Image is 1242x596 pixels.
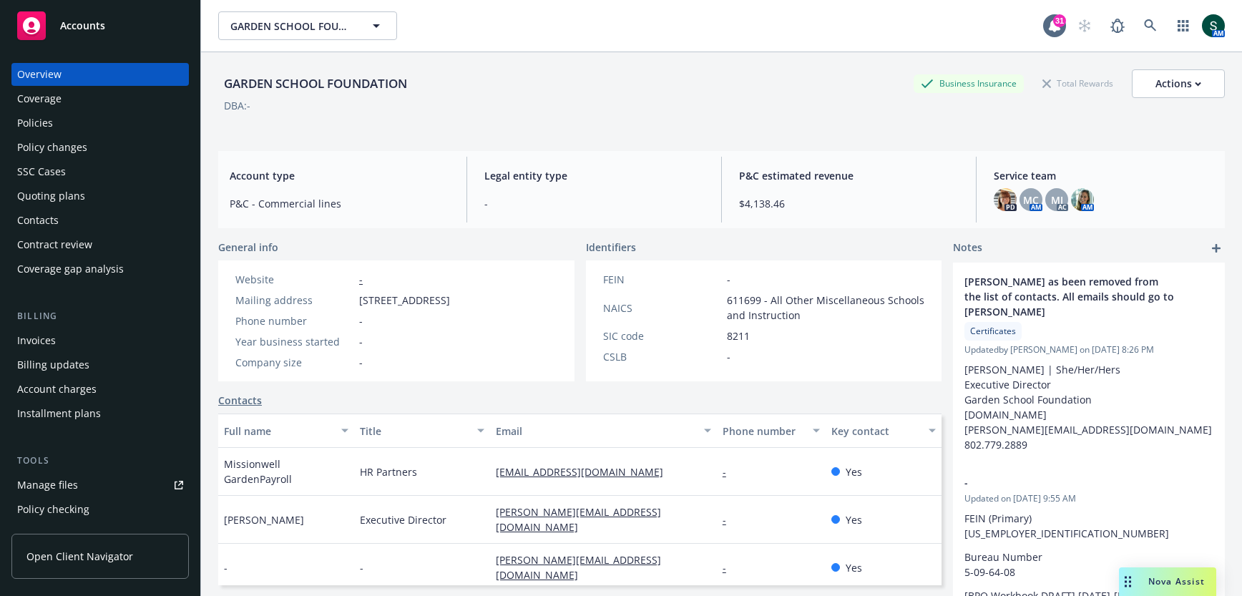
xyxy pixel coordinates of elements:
a: Report a Bug [1103,11,1132,40]
span: - [727,272,730,287]
span: Yes [846,560,862,575]
button: Phone number [717,414,826,448]
a: Overview [11,63,189,86]
button: Actions [1132,69,1225,98]
button: Nova Assist [1119,567,1216,596]
span: [PERSON_NAME] [224,512,304,527]
span: Nova Assist [1148,575,1205,587]
img: photo [994,188,1017,211]
span: MC [1023,192,1039,207]
span: $4,138.46 [739,196,959,211]
a: [EMAIL_ADDRESS][DOMAIN_NAME] [496,465,675,479]
span: Open Client Navigator [26,549,133,564]
div: SSC Cases [17,160,66,183]
a: Policy changes [11,136,189,159]
div: Mailing address [235,293,353,308]
div: Year business started [235,334,353,349]
span: Yes [846,512,862,527]
button: Key contact [826,414,942,448]
a: [PERSON_NAME][EMAIL_ADDRESS][DOMAIN_NAME] [496,505,661,534]
button: Title [354,414,490,448]
span: Notes [953,240,982,257]
a: - [723,561,738,575]
span: - [359,313,363,328]
div: SIC code [603,328,721,343]
a: Account charges [11,378,189,401]
div: GARDEN SCHOOL FOUNDATION [218,74,413,93]
div: Invoices [17,329,56,352]
div: CSLB [603,349,721,364]
div: Actions [1155,70,1201,97]
div: Account charges [17,378,97,401]
span: 8211 [727,328,750,343]
a: Switch app [1169,11,1198,40]
span: GARDEN SCHOOL FOUNDATION [230,19,354,34]
img: photo [1202,14,1225,37]
div: Drag to move [1119,567,1137,596]
a: Coverage [11,87,189,110]
span: Certificates [970,325,1016,338]
span: - [964,475,1176,490]
span: Updated by [PERSON_NAME] on [DATE] 8:26 PM [964,343,1213,356]
span: - [359,355,363,370]
button: Full name [218,414,354,448]
div: Key contact [831,424,920,439]
a: - [723,465,738,479]
a: Coverage gap analysis [11,258,189,280]
p: Bureau Number 5-09-64-08 [964,549,1213,580]
span: - [359,334,363,349]
a: Policies [11,112,189,135]
div: Contract review [17,233,92,256]
a: [PERSON_NAME][EMAIL_ADDRESS][DOMAIN_NAME] [496,553,661,582]
div: Phone number [235,313,353,328]
span: General info [218,240,278,255]
div: Manage files [17,474,78,497]
div: Policies [17,112,53,135]
span: Legal entity type [484,168,704,183]
a: Quoting plans [11,185,189,207]
span: - [484,196,704,211]
div: Installment plans [17,402,101,425]
a: Installment plans [11,402,189,425]
span: Updated on [DATE] 9:55 AM [964,492,1213,505]
span: Missionwell GardenPayroll [224,456,348,487]
p: FEIN (Primary) [US_EMPLOYER_IDENTIFICATION_NUMBER] [964,511,1213,541]
button: GARDEN SCHOOL FOUNDATION [218,11,397,40]
span: - [224,560,228,575]
a: - [723,513,738,527]
div: Coverage [17,87,62,110]
div: Billing [11,309,189,323]
div: Coverage gap analysis [17,258,124,280]
a: SSC Cases [11,160,189,183]
div: NAICS [603,301,721,316]
div: Overview [17,63,62,86]
div: Website [235,272,353,287]
a: Accounts [11,6,189,46]
img: photo [1071,188,1094,211]
div: Company size [235,355,353,370]
div: Contacts [17,209,59,232]
span: [PERSON_NAME] as been removed from the list of contacts. All emails should go to [PERSON_NAME] [964,274,1176,319]
span: Executive Director [360,512,446,527]
span: Accounts [60,20,105,31]
div: Full name [224,424,333,439]
div: Tools [11,454,189,468]
a: Policy checking [11,498,189,521]
a: Search [1136,11,1165,40]
div: DBA: - [224,98,250,113]
div: Title [360,424,469,439]
div: Quoting plans [17,185,85,207]
a: add [1208,240,1225,257]
div: Phone number [723,424,804,439]
a: Billing updates [11,353,189,376]
div: Policy changes [17,136,87,159]
span: [STREET_ADDRESS] [359,293,450,308]
a: Contacts [11,209,189,232]
a: Manage files [11,474,189,497]
span: Identifiers [586,240,636,255]
a: Start snowing [1070,11,1099,40]
div: [PERSON_NAME] as been removed from the list of contacts. All emails should go to [PERSON_NAME]Cer... [953,263,1225,464]
a: Contacts [218,393,262,408]
div: Total Rewards [1035,74,1120,92]
span: MJ [1051,192,1063,207]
